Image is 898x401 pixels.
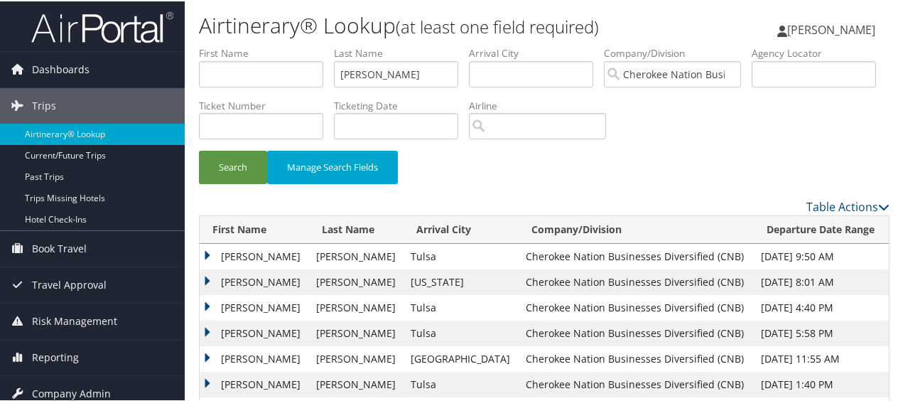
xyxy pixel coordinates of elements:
label: First Name [199,45,334,59]
img: airportal-logo.png [31,9,173,43]
a: [PERSON_NAME] [777,7,889,50]
th: Departure Date Range: activate to sort column ascending [754,215,889,242]
td: [PERSON_NAME] [309,294,404,319]
span: Risk Management [32,302,117,338]
small: (at least one field required) [396,14,599,37]
td: Tulsa [404,370,519,396]
td: [GEOGRAPHIC_DATA] [404,345,519,370]
td: Cherokee Nation Businesses Diversified (CNB) [519,319,754,345]
td: Cherokee Nation Businesses Diversified (CNB) [519,370,754,396]
label: Last Name [334,45,469,59]
button: Manage Search Fields [267,149,398,183]
td: [DATE] 5:58 PM [754,319,889,345]
td: [DATE] 8:01 AM [754,268,889,294]
th: Arrival City: activate to sort column ascending [404,215,519,242]
label: Ticket Number [199,97,334,112]
td: Tulsa [404,242,519,268]
td: Tulsa [404,294,519,319]
th: Company/Division [519,215,754,242]
td: [PERSON_NAME] [309,268,404,294]
h1: Airtinerary® Lookup [199,9,659,39]
td: [PERSON_NAME] [309,370,404,396]
td: [PERSON_NAME] [309,242,404,268]
td: Cherokee Nation Businesses Diversified (CNB) [519,345,754,370]
td: Cherokee Nation Businesses Diversified (CNB) [519,242,754,268]
td: Cherokee Nation Businesses Diversified (CNB) [519,268,754,294]
label: Company/Division [604,45,752,59]
label: Airline [469,97,617,112]
span: Reporting [32,338,79,374]
button: Search [199,149,267,183]
span: Book Travel [32,230,87,265]
th: First Name: activate to sort column ascending [200,215,309,242]
td: [PERSON_NAME] [200,345,309,370]
label: Agency Locator [752,45,887,59]
td: [PERSON_NAME] [200,370,309,396]
label: Arrival City [469,45,604,59]
th: Last Name: activate to sort column ascending [309,215,404,242]
td: [US_STATE] [404,268,519,294]
td: [PERSON_NAME] [200,268,309,294]
span: Dashboards [32,50,90,86]
span: Trips [32,87,56,122]
td: Cherokee Nation Businesses Diversified (CNB) [519,294,754,319]
label: Ticketing Date [334,97,469,112]
a: Table Actions [806,198,889,213]
td: [DATE] 9:50 AM [754,242,889,268]
td: [DATE] 1:40 PM [754,370,889,396]
span: Travel Approval [32,266,107,301]
td: [PERSON_NAME] [309,319,404,345]
td: [PERSON_NAME] [200,319,309,345]
td: [PERSON_NAME] [200,242,309,268]
td: [PERSON_NAME] [200,294,309,319]
span: [PERSON_NAME] [787,21,875,36]
td: [DATE] 11:55 AM [754,345,889,370]
td: [PERSON_NAME] [309,345,404,370]
td: Tulsa [404,319,519,345]
td: [DATE] 4:40 PM [754,294,889,319]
